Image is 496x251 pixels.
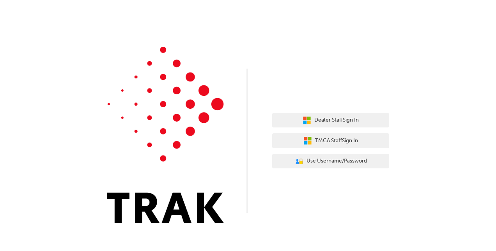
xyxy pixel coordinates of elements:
[107,47,224,223] img: Trak
[272,113,389,128] button: Dealer StaffSign In
[315,136,358,145] span: TMCA Staff Sign In
[272,133,389,148] button: TMCA StaffSign In
[306,157,367,166] span: Use Username/Password
[272,154,389,169] button: Use Username/Password
[314,116,359,125] span: Dealer Staff Sign In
